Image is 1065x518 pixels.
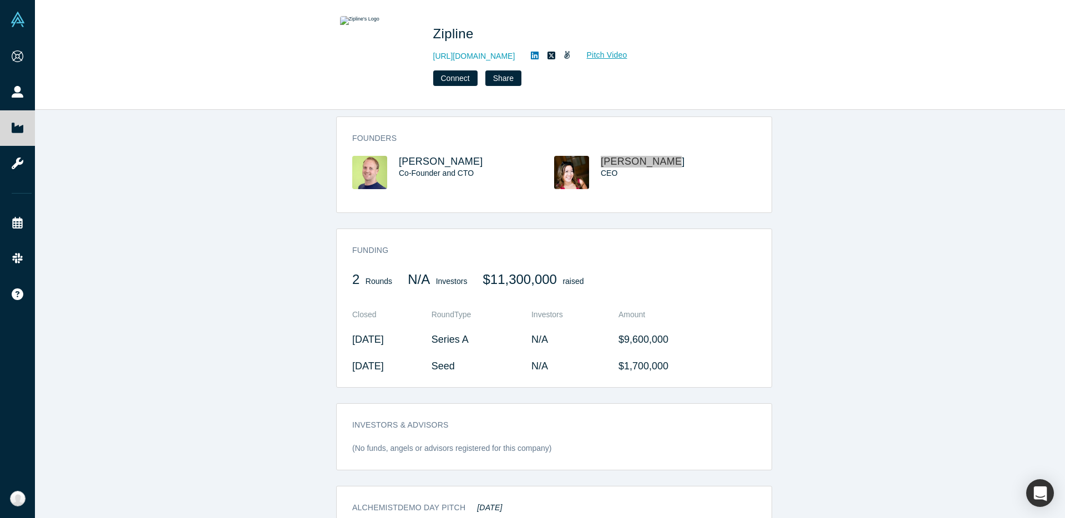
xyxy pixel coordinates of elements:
h3: Funding [352,245,741,256]
span: $11,300,000 [483,272,556,287]
button: Share [485,70,521,86]
span: Series A [432,334,469,345]
td: $9,600,000 [611,326,756,353]
div: raised [483,272,584,295]
img: Jeremy Baker's Profile Image [352,156,387,189]
img: Zipline's Logo [340,16,418,94]
a: Pitch Video [575,49,628,62]
div: Investors [408,272,467,295]
button: Connect [433,70,478,86]
td: $1,700,000 [611,353,756,379]
img: Melissa Wong's Profile Image [554,156,589,189]
th: Closed [352,303,432,326]
td: N/A [531,353,611,379]
a: [URL][DOMAIN_NAME] [433,50,515,62]
span: Type [454,310,471,319]
span: Seed [432,360,455,372]
span: 2 [352,272,359,287]
a: [PERSON_NAME] [601,156,685,167]
div: (No funds, angels or advisors registered for this company) [352,443,756,462]
img: Suhan Lee's Account [10,491,26,506]
span: N/A [408,272,430,287]
a: [PERSON_NAME] [399,156,483,167]
span: CEO [601,169,617,177]
span: Zipline [433,26,478,41]
td: [DATE] [352,326,432,353]
span: Co-Founder and CTO [399,169,474,177]
th: Amount [611,303,756,326]
td: N/A [531,326,611,353]
th: Investors [531,303,611,326]
div: Rounds [352,272,392,295]
em: [DATE] [477,503,502,512]
td: [DATE] [352,353,432,379]
h3: Alchemist Demo Day Pitch [352,502,503,514]
h3: Investors & Advisors [352,419,741,431]
img: Alchemist Vault Logo [10,12,26,27]
th: Round [432,303,531,326]
h3: Founders [352,133,741,144]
